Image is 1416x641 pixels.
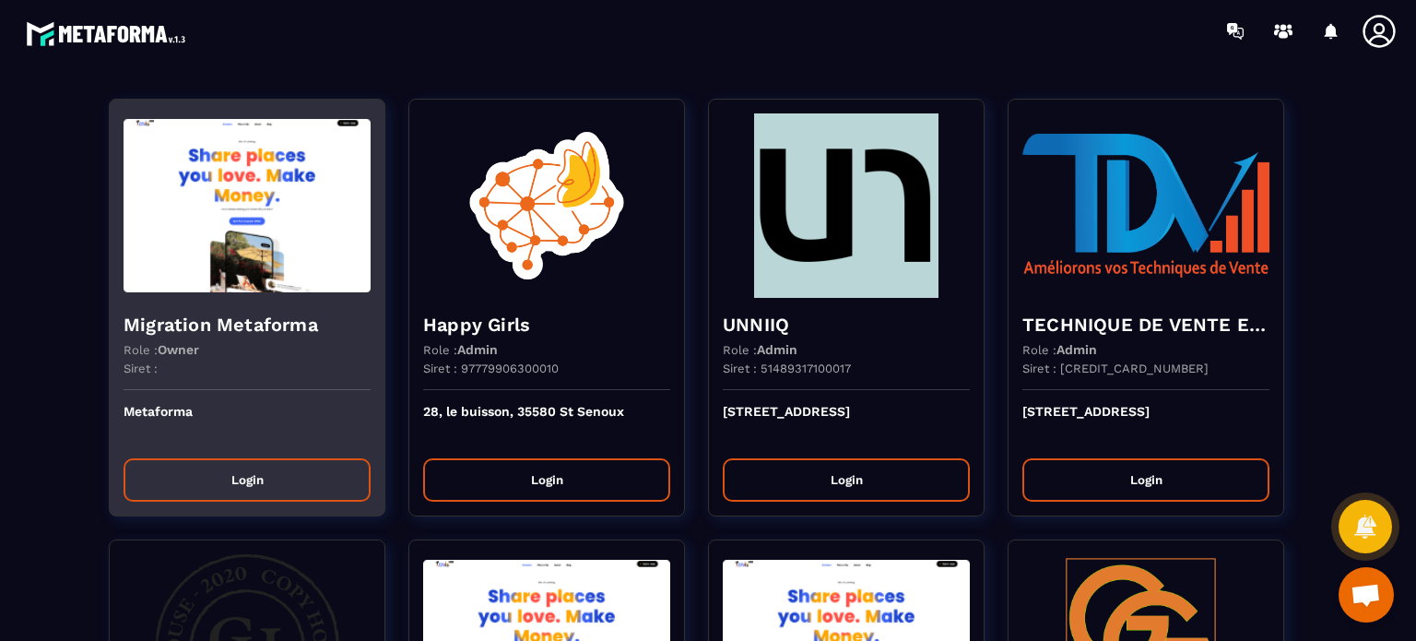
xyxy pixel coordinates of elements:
[124,404,371,445] p: Metaforma
[1339,567,1394,623] div: Ouvrir le chat
[1022,362,1209,375] p: Siret : [CREDIT_CARD_NUMBER]
[423,362,559,375] p: Siret : 97779906300010
[757,342,797,357] span: Admin
[26,17,192,51] img: logo
[124,113,371,298] img: funnel-background
[457,342,498,357] span: Admin
[1022,312,1269,338] h4: TECHNIQUE DE VENTE EDITION
[1022,404,1269,445] p: [STREET_ADDRESS]
[1022,113,1269,298] img: funnel-background
[723,458,970,502] button: Login
[423,404,670,445] p: 28, le buisson, 35580 St Senoux
[158,342,199,357] span: Owner
[723,404,970,445] p: [STREET_ADDRESS]
[423,312,670,338] h4: Happy Girls
[723,362,851,375] p: Siret : 51489317100017
[1056,342,1097,357] span: Admin
[423,458,670,502] button: Login
[124,312,371,338] h4: Migration Metaforma
[723,342,797,357] p: Role :
[423,113,670,298] img: funnel-background
[124,362,158,375] p: Siret :
[723,113,970,298] img: funnel-background
[723,312,970,338] h4: UNNIIQ
[423,342,498,357] p: Role :
[1022,342,1097,357] p: Role :
[124,458,371,502] button: Login
[1022,458,1269,502] button: Login
[124,342,199,357] p: Role :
